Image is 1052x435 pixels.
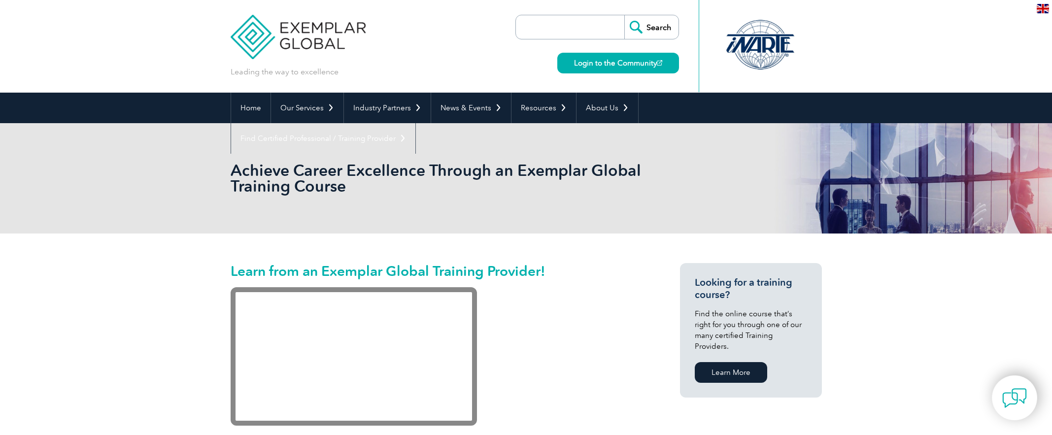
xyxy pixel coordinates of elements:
[577,93,638,123] a: About Us
[657,60,662,66] img: open_square.png
[271,93,343,123] a: Our Services
[231,163,645,194] h2: Achieve Career Excellence Through an Exemplar Global Training Course
[695,362,767,383] a: Learn More
[557,53,679,73] a: Login to the Community
[431,93,511,123] a: News & Events
[231,287,477,426] iframe: Recognized Training Provider Graduates: World of Opportunities
[231,67,339,77] p: Leading the way to excellence
[624,15,679,39] input: Search
[695,276,807,301] h3: Looking for a training course?
[231,263,645,279] h2: Learn from an Exemplar Global Training Provider!
[231,123,415,154] a: Find Certified Professional / Training Provider
[344,93,431,123] a: Industry Partners
[1002,386,1027,410] img: contact-chat.png
[695,308,807,352] p: Find the online course that’s right for you through one of our many certified Training Providers.
[231,93,271,123] a: Home
[511,93,576,123] a: Resources
[1037,4,1049,13] img: en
